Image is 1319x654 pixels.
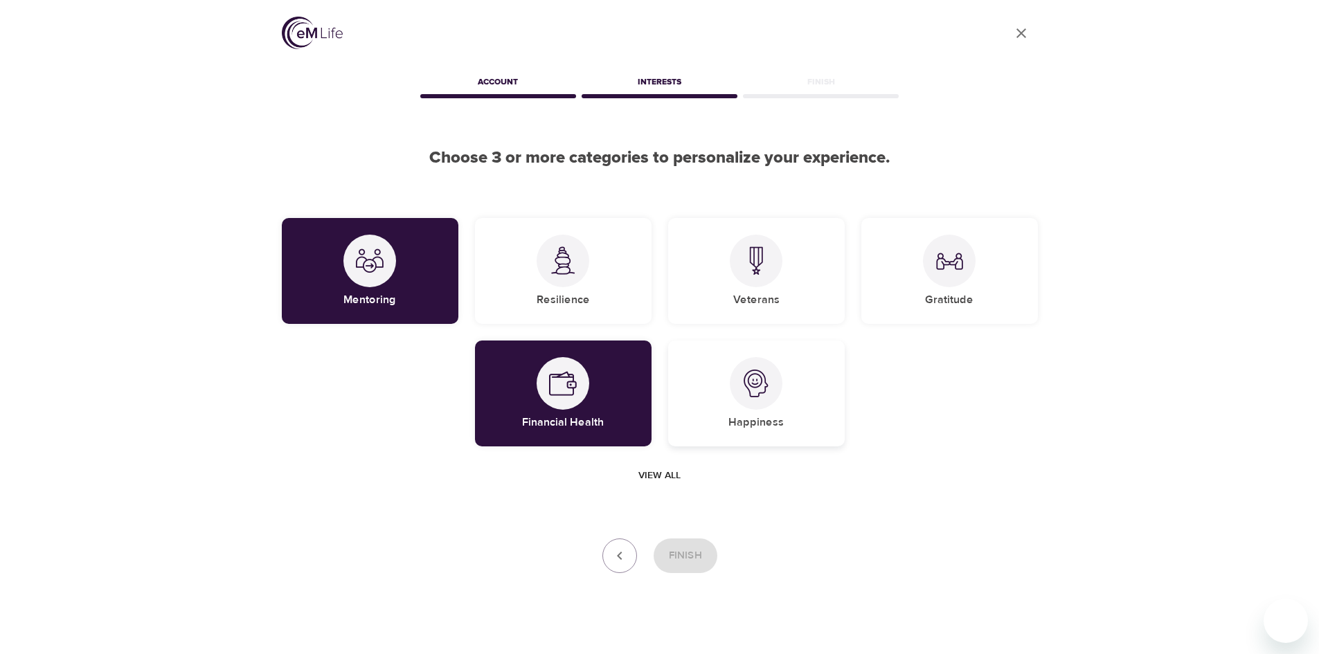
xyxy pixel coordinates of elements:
button: View all [633,463,686,489]
div: GratitudeGratitude [861,218,1038,324]
div: HappinessHappiness [668,340,845,446]
h2: Choose 3 or more categories to personalize your experience. [282,148,1038,168]
h5: Financial Health [522,415,604,430]
img: Resilience [549,246,577,275]
img: Veterans [742,246,770,275]
h5: Happiness [728,415,784,430]
h5: Mentoring [343,293,396,307]
h5: Resilience [537,293,590,307]
img: Gratitude [935,247,963,275]
h5: Veterans [733,293,780,307]
img: Financial Health [549,370,577,397]
div: MentoringMentoring [282,218,458,324]
h5: Gratitude [925,293,973,307]
img: Happiness [742,370,770,397]
div: ResilienceResilience [475,218,652,324]
img: Mentoring [356,247,384,275]
div: Financial HealthFinancial Health [475,340,652,446]
div: VeteransVeterans [668,218,845,324]
iframe: Button to launch messaging window [1264,599,1308,643]
img: logo [282,17,343,49]
span: View all [638,467,681,484]
a: close [1005,17,1038,50]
